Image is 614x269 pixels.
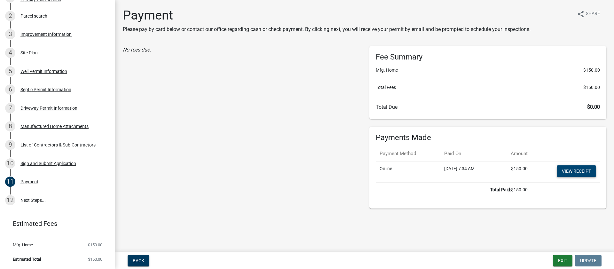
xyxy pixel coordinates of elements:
[5,84,15,95] div: 6
[133,258,144,263] span: Back
[376,182,531,197] td: $150.00
[583,84,600,91] span: $150.00
[376,67,600,74] li: Mfg. Home
[5,217,105,230] a: Estimated Fees
[13,243,33,247] span: Mfg. Home
[20,161,76,166] div: Sign and Submit Application
[88,257,102,261] span: $150.00
[557,165,596,177] a: View receipt
[20,124,89,129] div: Manufactured Home Attachments
[5,140,15,150] div: 9
[20,69,67,74] div: Well Permit Information
[440,161,496,182] td: [DATE] 7:34 AM
[88,243,102,247] span: $150.00
[5,103,15,113] div: 7
[577,10,585,18] i: share
[5,48,15,58] div: 4
[5,66,15,76] div: 5
[20,14,47,18] div: Parcel search
[376,104,600,110] h6: Total Due
[123,26,531,33] p: Please pay by card below or contact our office regarding cash or check payment. By clicking next,...
[440,146,496,161] th: Paid On
[123,8,531,23] h1: Payment
[20,87,71,92] div: Septic Permit Information
[5,195,15,205] div: 12
[376,146,440,161] th: Payment Method
[575,255,602,266] button: Update
[376,52,600,62] h6: Fee Summary
[128,255,149,266] button: Back
[587,104,600,110] span: $0.00
[490,187,511,192] b: Total Paid:
[20,143,96,147] div: List of Contractors & Sub-Contractors
[572,8,605,20] button: shareShare
[5,11,15,21] div: 2
[553,255,572,266] button: Exit
[5,29,15,39] div: 3
[13,257,41,261] span: Estimated Total
[5,177,15,187] div: 11
[496,161,531,182] td: $150.00
[20,51,38,55] div: Site Plan
[20,32,72,36] div: Improvement Information
[5,158,15,169] div: 10
[20,106,77,110] div: Driveway Permit Information
[586,10,600,18] span: Share
[5,121,15,131] div: 8
[580,258,596,263] span: Update
[376,84,600,91] li: Total Fees
[20,179,38,184] div: Payment
[583,67,600,74] span: $150.00
[376,161,440,182] td: Online
[123,47,151,53] i: No fees due.
[496,146,531,161] th: Amount
[376,133,600,142] h6: Payments Made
